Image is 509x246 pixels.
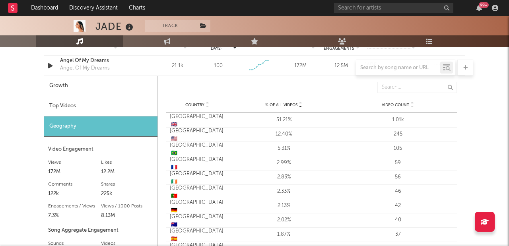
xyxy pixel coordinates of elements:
[343,231,453,238] div: 37
[171,222,177,227] span: 🇦🇺
[185,103,204,107] span: Country
[44,96,157,116] div: Top Videos
[170,170,225,186] div: [GEOGRAPHIC_DATA]
[356,65,440,71] input: Search by song name or URL
[101,201,154,211] div: Views / 1000 Posts
[171,208,177,213] span: 🇩🇪
[170,113,225,128] div: [GEOGRAPHIC_DATA]
[48,180,101,189] div: Comments
[101,158,154,167] div: Likes
[170,127,225,143] div: [GEOGRAPHIC_DATA]
[48,189,101,199] div: 122k
[343,130,453,138] div: 245
[145,20,195,32] button: Track
[171,165,177,170] span: 🇫🇷
[229,202,339,210] div: 2.13%
[229,231,339,238] div: 1.87%
[101,189,154,199] div: 225k
[48,201,101,211] div: Engagements / Views
[229,159,339,167] div: 2.99%
[44,76,157,96] div: Growth
[171,194,177,199] span: 🇵🇹
[377,82,457,93] input: Search...
[229,216,339,224] div: 2.02%
[476,5,482,11] button: 99+
[229,145,339,153] div: 5.31%
[48,158,101,167] div: Views
[48,226,153,235] div: Song Aggregate Engagement
[101,180,154,189] div: Shares
[171,136,177,141] span: 🇺🇸
[479,2,489,8] div: 99 +
[229,130,339,138] div: 12.40%
[265,103,297,107] span: % of all Videos
[170,141,225,157] div: [GEOGRAPHIC_DATA]
[101,167,154,177] div: 12.2M
[170,213,225,229] div: [GEOGRAPHIC_DATA]
[171,151,177,156] span: 🇧🇷
[170,156,225,171] div: [GEOGRAPHIC_DATA]
[343,116,453,124] div: 1.01k
[343,159,453,167] div: 59
[101,211,154,221] div: 8.13M
[343,188,453,196] div: 46
[382,103,409,107] span: Video Count
[170,199,225,214] div: [GEOGRAPHIC_DATA]
[170,227,225,243] div: [GEOGRAPHIC_DATA]
[48,211,101,221] div: 7.3%
[171,122,177,127] span: 🇬🇧
[229,116,339,124] div: 51.21%
[171,179,177,184] span: 🇮🇪
[343,202,453,210] div: 42
[95,20,135,33] div: JADE
[343,216,453,224] div: 40
[171,236,177,242] span: 🇪🇸
[48,145,153,154] div: Video Engagement
[44,116,157,137] div: Geography
[229,188,339,196] div: 2.33%
[60,57,143,65] a: Angel Of My Dreams
[48,167,101,177] div: 172M
[343,173,453,181] div: 56
[334,3,453,13] input: Search for artists
[343,145,453,153] div: 105
[229,173,339,181] div: 2.83%
[170,184,225,200] div: [GEOGRAPHIC_DATA]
